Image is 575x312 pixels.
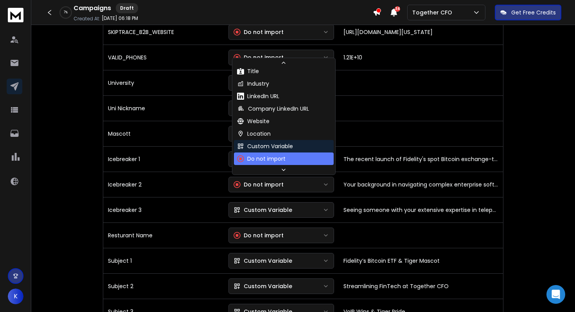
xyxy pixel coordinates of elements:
[237,80,269,88] div: Industry
[103,19,224,45] td: SKIPTRACE_B2B_WEBSITE
[103,273,224,299] td: Subject 2
[339,19,503,45] td: [URL][DOMAIN_NAME][US_STATE]
[339,197,503,222] td: Seeing someone with your extensive expertise in telephony, VoIP, and contact center architecture ...
[237,155,286,163] div: Do not import
[8,8,23,22] img: logo
[234,181,284,188] div: Do not import
[103,197,224,222] td: Icebreaker 3
[234,206,292,214] div: Custom Variable
[103,70,224,95] td: University
[8,289,23,304] span: K
[339,172,503,197] td: Your background in navigating complex enterprise software and unified communications within the f...
[339,45,503,70] td: 1.21E+10
[412,9,455,16] p: Together CFO
[64,10,68,15] p: 7 %
[74,16,100,22] p: Created At:
[116,3,138,13] div: Draft
[237,143,293,151] div: Custom Variable
[103,222,224,248] td: Resturant Name
[237,93,279,100] div: LinkedIn URL
[103,248,224,273] td: Subject 1
[237,68,259,75] div: Title
[234,28,284,36] div: Do not import
[234,54,284,61] div: Do not import
[546,285,565,304] div: Open Intercom Messenger
[339,146,503,172] td: The recent launch of Fidelity's spot Bitcoin exchange-traded fund caught my eye as a bold step in...
[339,248,503,273] td: Fidelity’s Bitcoin ETF & Tiger Mascot
[237,118,270,126] div: Website
[103,45,224,70] td: VALID_PHONES
[237,105,309,113] div: Company LinkedIn URL
[103,172,224,197] td: Icebreaker 2
[103,121,224,146] td: Mascott
[339,273,503,299] td: Streamlining FinTech at Together CFO
[103,146,224,172] td: Icebreaker 1
[234,257,292,265] div: Custom Variable
[511,9,556,16] p: Get Free Credits
[102,15,138,22] p: [DATE] 06:18 PM
[103,95,224,121] td: Uni Nickname
[234,282,292,290] div: Custom Variable
[395,6,400,12] span: 34
[237,130,271,138] div: Location
[234,231,284,239] div: Do not import
[74,4,111,13] h1: Campaigns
